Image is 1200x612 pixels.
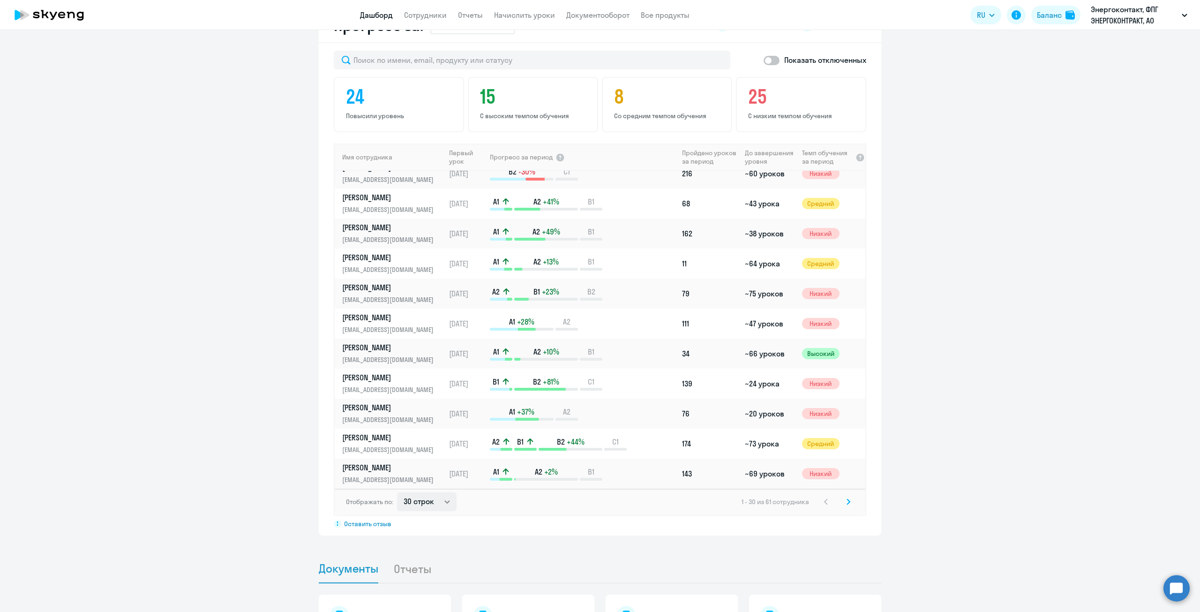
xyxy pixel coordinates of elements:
[802,318,840,329] span: Низкий
[492,437,500,447] span: A2
[567,437,585,447] span: +44%
[342,462,439,473] p: [PERSON_NAME]
[587,287,595,297] span: B2
[480,85,589,108] h4: 15
[588,467,594,477] span: B1
[342,222,439,233] p: [PERSON_NAME]
[532,227,540,237] span: A2
[678,309,741,339] td: 111
[678,339,741,369] td: 34
[493,347,499,357] span: A1
[342,204,439,215] p: [EMAIL_ADDRESS][DOMAIN_NAME]
[802,378,840,389] span: Низкий
[342,312,445,335] a: [PERSON_NAME][EMAIL_ADDRESS][DOMAIN_NAME]
[557,437,565,447] span: B2
[533,257,541,267] span: A2
[342,252,445,275] a: [PERSON_NAME][EMAIL_ADDRESS][DOMAIN_NAME]
[493,257,499,267] span: A1
[360,10,393,20] a: Дашборд
[342,192,445,215] a: [PERSON_NAME][EMAIL_ADDRESS][DOMAIN_NAME]
[445,279,489,309] td: [DATE]
[342,342,445,365] a: [PERSON_NAME][EMAIL_ADDRESS][DOMAIN_NAME]
[346,85,455,108] h4: 24
[509,407,515,417] span: A1
[543,196,559,207] span: +41%
[542,227,560,237] span: +49%
[342,432,445,455] a: [PERSON_NAME][EMAIL_ADDRESS][DOMAIN_NAME]
[490,153,553,161] span: Прогресс за период
[678,279,741,309] td: 79
[802,288,840,299] span: Низкий
[445,339,489,369] td: [DATE]
[563,317,570,327] span: A2
[533,287,540,297] span: B1
[802,408,840,419] span: Низкий
[802,168,840,179] span: Низкий
[741,249,798,279] td: ~64 урока
[802,149,853,166] span: Темп обучения за период
[445,399,489,429] td: [DATE]
[741,144,798,171] th: До завершения уровня
[544,467,558,477] span: +2%
[445,159,489,189] td: [DATE]
[678,399,741,429] td: 76
[342,234,439,245] p: [EMAIL_ADDRESS][DOMAIN_NAME]
[342,252,439,263] p: [PERSON_NAME]
[802,468,840,479] span: Низкий
[543,347,559,357] span: +10%
[342,295,439,305] p: [EMAIL_ADDRESS][DOMAIN_NAME]
[741,279,798,309] td: ~75 уроков
[342,402,439,413] p: [PERSON_NAME]
[445,309,489,339] td: [DATE]
[741,219,798,249] td: ~38 уроков
[342,282,445,305] a: [PERSON_NAME][EMAIL_ADDRESS][DOMAIN_NAME]
[1031,6,1080,24] button: Балансbalance
[535,467,542,477] span: A2
[678,219,741,249] td: 162
[563,166,570,177] span: C1
[588,377,594,387] span: C1
[588,347,594,357] span: B1
[342,312,439,323] p: [PERSON_NAME]
[533,377,541,387] span: B2
[802,258,840,269] span: Средний
[977,9,985,21] span: RU
[678,459,741,489] td: 143
[517,407,534,417] span: +37%
[445,144,489,171] th: Первый урок
[741,339,798,369] td: ~66 уроков
[1086,4,1192,26] button: Энергоконтакт, ФПГ ЭНЕРГОКОНТРАКТ, АО
[563,407,570,417] span: A2
[342,372,445,395] a: [PERSON_NAME][EMAIL_ADDRESS][DOMAIN_NAME]
[1091,4,1178,26] p: Энергоконтакт, ФПГ ЭНЕРГОКОНТРАКТ, АО
[741,189,798,219] td: ~43 урока
[346,112,455,120] p: Повысили уровень
[319,554,881,583] ul: Tabs
[458,10,483,20] a: Отчеты
[334,51,730,69] input: Поиск по имени, email, продукту или статусу
[342,445,439,455] p: [EMAIL_ADDRESS][DOMAIN_NAME]
[970,6,1001,24] button: RU
[678,429,741,459] td: 174
[404,10,447,20] a: Сотрудники
[342,162,445,185] a: [PERSON_NAME][EMAIL_ADDRESS][DOMAIN_NAME]
[517,317,534,327] span: +28%
[612,437,619,447] span: C1
[492,287,500,297] span: A2
[748,85,857,108] h4: 25
[742,498,809,506] span: 1 - 30 из 61 сотрудника
[678,144,741,171] th: Пройдено уроков за период
[342,264,439,275] p: [EMAIL_ADDRESS][DOMAIN_NAME]
[748,112,857,120] p: С низким темпом обучения
[493,196,499,207] span: A1
[543,257,559,267] span: +13%
[335,144,445,171] th: Имя сотрудника
[533,196,541,207] span: A2
[445,189,489,219] td: [DATE]
[741,159,798,189] td: ~60 уроков
[445,249,489,279] td: [DATE]
[518,166,535,177] span: -30%
[784,54,866,66] p: Показать отключенных
[543,377,559,387] span: +81%
[342,342,439,353] p: [PERSON_NAME]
